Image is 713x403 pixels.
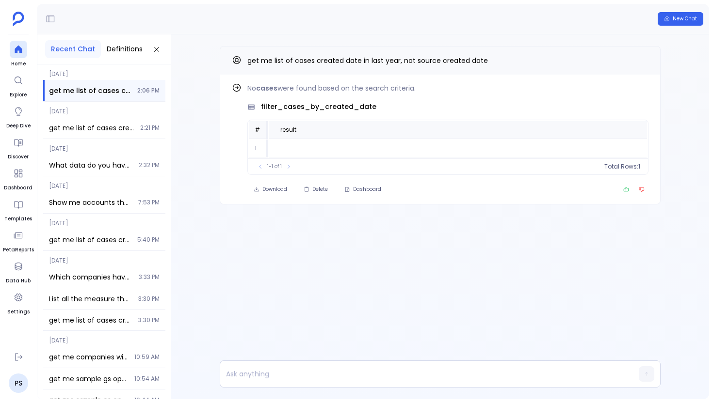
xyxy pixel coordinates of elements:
td: 1 [249,139,268,157]
span: 3:33 PM [139,273,160,281]
a: Discover [8,134,29,161]
span: Delete [312,186,328,193]
span: Templates [4,215,32,223]
a: Home [10,41,27,68]
span: 1 [638,163,640,170]
span: 5:40 PM [137,236,160,244]
button: Dashboard [338,183,388,196]
button: Recent Chat [45,40,101,58]
span: Which companies have both a CS Scorecard and Professional Services Scorecard applied to different... [49,272,133,282]
span: Deep Dive [6,122,31,130]
span: [DATE] [43,64,165,78]
a: PS [9,373,28,393]
span: 3:30 PM [138,295,160,303]
span: get me list of cases created date in last year, not source created date [49,235,131,245]
span: [DATE] [43,331,165,344]
span: result [280,126,296,134]
a: Deep Dive [6,103,31,130]
span: List all the measure that are flagged red by csm in the 1st week of june [49,294,132,304]
strong: cases [256,83,277,93]
img: petavue logo [13,12,24,26]
span: 3:30 PM [138,316,160,324]
a: Data Hub [6,258,31,285]
span: [DATE] [43,214,165,227]
button: New Chat [658,12,703,26]
span: get me list of cases created date in last year, not source created date [49,123,134,133]
span: Settings [7,308,30,316]
span: Data Hub [6,277,31,285]
span: Dashboard [4,184,32,192]
span: get me companies with open cases count [49,352,129,362]
span: [DATE] [43,139,165,153]
span: Dashboard [353,186,381,193]
button: Delete [297,183,334,196]
span: 10:59 AM [134,353,160,361]
span: 1-1 of 1 [267,163,282,170]
span: What data do you have about CSMs (Customer Success Managers) and their performance metrics? [49,160,133,170]
span: Discover [8,153,29,161]
span: New Chat [673,15,697,22]
span: # [255,125,260,134]
span: [DATE] [43,102,165,115]
span: Show me accounts that are created in last 7 months [49,198,132,207]
span: Explore [10,91,27,99]
a: Settings [7,289,30,316]
span: get me list of cases created date in last year, not source created date [49,315,132,325]
a: Templates [4,196,32,223]
span: PetaReports [3,246,34,254]
span: Download [262,186,287,193]
a: Explore [10,72,27,99]
span: filter_cases_by_created_date [261,102,376,112]
button: Download [247,183,293,196]
span: get me sample gs opportunity data [49,374,129,384]
span: 7:53 PM [138,199,160,206]
span: [DATE] [43,176,165,190]
span: Total Rows: [604,163,638,170]
button: Definitions [101,40,148,58]
span: 2:32 PM [139,161,160,169]
span: 2:21 PM [140,124,160,132]
span: 10:54 AM [134,375,160,383]
a: Dashboard [4,165,32,192]
span: 2:06 PM [137,87,160,94]
a: PetaReports [3,227,34,254]
span: get me list of cases created date in last year, not source created date [49,86,131,95]
span: Home [10,60,27,68]
span: [DATE] [43,251,165,264]
span: get me list of cases created date in last year, not source created date [247,56,488,65]
p: No were found based on the search criteria. [247,82,648,94]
